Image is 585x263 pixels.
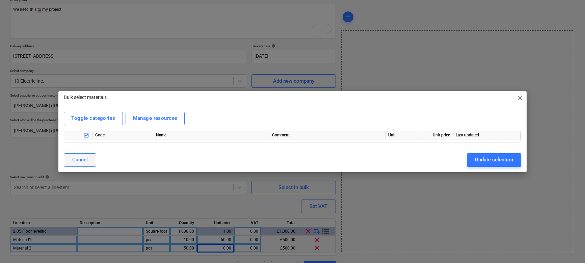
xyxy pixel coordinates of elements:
[126,112,185,125] button: Manage resources
[92,131,153,139] div: Code
[64,153,96,167] button: Cancel
[64,112,123,125] button: Toggle categories
[551,231,585,263] iframe: Chat Widget
[516,94,524,102] span: close
[72,155,88,164] div: Cancel
[419,131,453,139] div: Unit price
[71,114,115,123] div: Toggle categories
[453,131,521,139] div: Last updated
[385,131,419,139] div: Unit
[64,94,107,101] p: Bulk select materials
[153,131,269,139] div: Name
[467,153,521,167] button: Update selection
[269,131,385,139] div: Comment
[133,114,178,123] div: Manage resources
[475,155,513,164] div: Update selection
